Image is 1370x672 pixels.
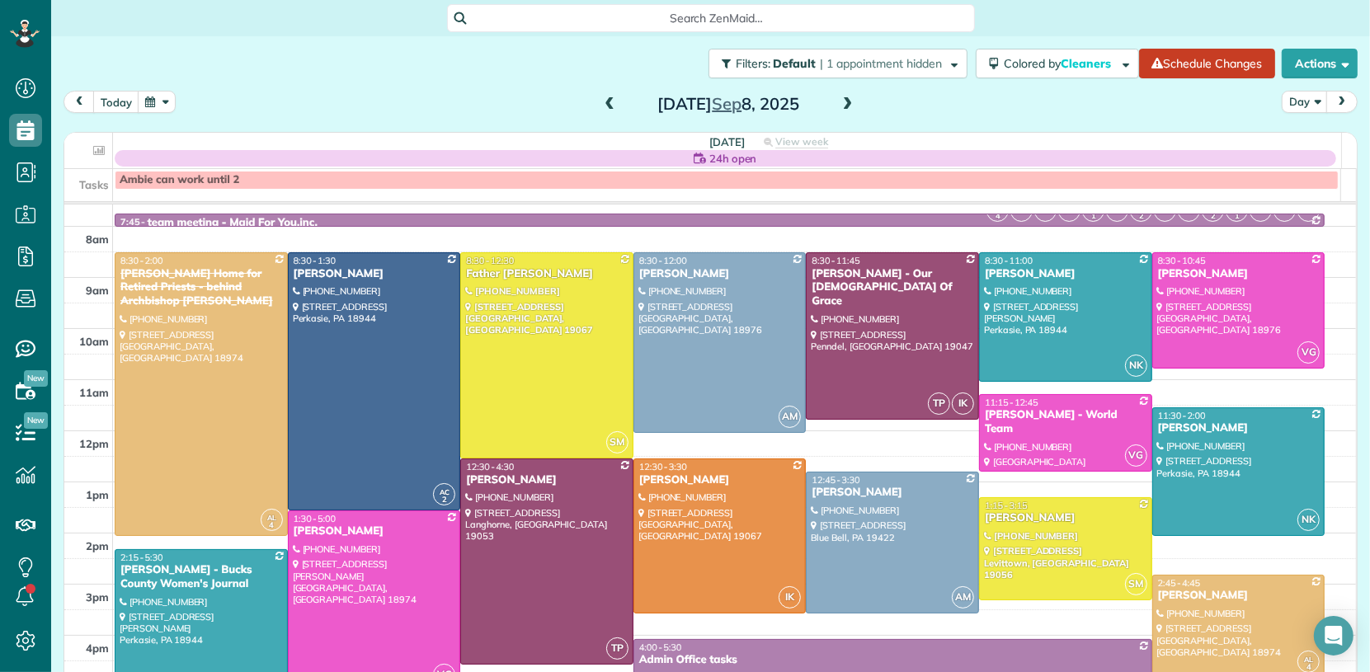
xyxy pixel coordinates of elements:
[120,267,283,309] div: [PERSON_NAME] Home for Retired Priests - behind Archbishop [PERSON_NAME]
[24,412,48,429] span: New
[985,397,1038,408] span: 11:15 - 12:45
[1139,49,1275,78] a: Schedule Changes
[267,513,276,522] span: AL
[440,487,450,496] span: AC
[984,408,1147,436] div: [PERSON_NAME] - World Team
[120,255,163,266] span: 8:30 - 2:00
[1157,421,1321,435] div: [PERSON_NAME]
[86,233,109,246] span: 8am
[985,500,1028,511] span: 1:15 - 3:15
[709,49,967,78] button: Filters: Default | 1 appointment hidden
[952,392,974,415] span: IK
[120,563,283,591] div: [PERSON_NAME] - Bucks County Women's Journal
[1083,209,1104,224] small: 1
[736,56,770,71] span: Filters:
[779,406,801,428] span: AM
[1297,509,1320,531] span: NK
[1157,267,1321,281] div: [PERSON_NAME]
[86,590,109,604] span: 3pm
[811,267,974,309] div: [PERSON_NAME] - Our [DEMOGRAPHIC_DATA] Of Grace
[434,492,454,508] small: 2
[700,49,967,78] a: Filters: Default | 1 appointment hidden
[1157,589,1321,603] div: [PERSON_NAME]
[79,335,109,348] span: 10am
[1005,56,1118,71] span: Colored by
[293,267,456,281] div: [PERSON_NAME]
[1158,255,1206,266] span: 8:30 - 10:45
[148,216,318,230] div: team meeting - Maid For You,inc.
[779,586,801,609] span: IK
[984,267,1147,281] div: [PERSON_NAME]
[639,255,687,266] span: 8:30 - 12:00
[86,284,109,297] span: 9am
[1226,209,1247,224] small: 1
[1062,56,1114,71] span: Cleaners
[812,255,859,266] span: 8:30 - 11:45
[1125,573,1147,595] span: SM
[928,392,950,415] span: TP
[821,56,943,71] span: | 1 appointment hidden
[1125,444,1147,467] span: VG
[712,93,741,114] span: Sep
[24,370,48,387] span: New
[812,474,859,486] span: 12:45 - 3:30
[625,95,831,113] h2: [DATE] 8, 2025
[1158,410,1206,421] span: 11:30 - 2:00
[606,637,629,660] span: TP
[466,461,514,472] span: 12:30 - 4:30
[86,488,109,501] span: 1pm
[1131,209,1151,224] small: 2
[976,49,1139,78] button: Colored byCleaners
[775,135,828,148] span: View week
[638,267,802,281] div: [PERSON_NAME]
[987,209,1008,224] small: 4
[811,486,974,500] div: [PERSON_NAME]
[120,173,239,186] span: Ambie can work until 2
[638,653,1147,667] div: Admin Office tasks
[952,586,974,609] span: AM
[1125,355,1147,377] span: NK
[1158,577,1201,589] span: 2:45 - 4:45
[1314,616,1354,656] div: Open Intercom Messenger
[606,431,629,453] span: SM
[1282,49,1358,78] button: Actions
[984,511,1147,525] div: [PERSON_NAME]
[293,524,456,538] div: [PERSON_NAME]
[466,255,514,266] span: 8:30 - 12:30
[79,386,109,399] span: 11am
[86,539,109,552] span: 2pm
[120,552,163,563] span: 2:15 - 5:30
[64,91,95,113] button: prev
[294,513,337,524] span: 1:30 - 5:00
[985,255,1033,266] span: 8:30 - 11:00
[79,437,109,450] span: 12pm
[294,255,337,266] span: 8:30 - 1:30
[1282,91,1328,113] button: Day
[639,641,682,653] span: 4:00 - 5:30
[1326,91,1358,113] button: next
[639,461,687,472] span: 12:30 - 3:30
[1297,341,1320,364] span: VG
[86,641,109,655] span: 4pm
[709,150,757,167] span: 24h open
[465,267,629,281] div: Father [PERSON_NAME]
[774,56,817,71] span: Default
[465,473,629,487] div: [PERSON_NAME]
[638,473,802,487] div: [PERSON_NAME]
[1304,655,1313,664] span: AL
[709,135,745,148] span: [DATE]
[261,518,282,533] small: 4
[93,91,139,113] button: today
[1203,209,1223,224] small: 2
